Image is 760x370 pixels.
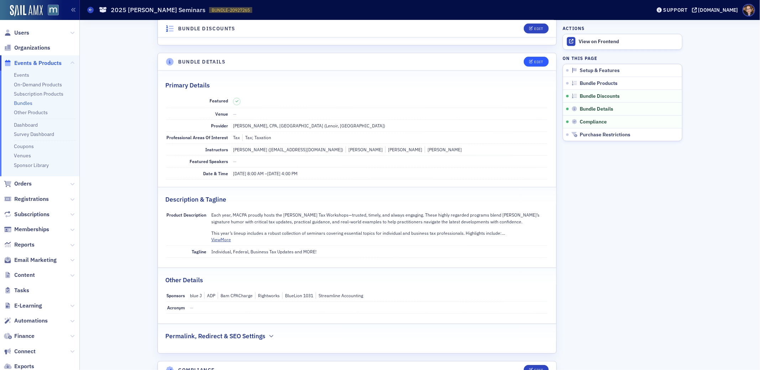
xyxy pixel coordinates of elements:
span: Events & Products [14,59,62,67]
span: Instructors [205,147,228,152]
span: Tagline [192,249,206,254]
span: [PERSON_NAME], CPA, [GEOGRAPHIC_DATA] (Lenoir, [GEOGRAPHIC_DATA]) [233,123,385,128]
button: ViewMore [211,236,231,243]
h1: 2025 [PERSON_NAME] Seminars [111,6,206,14]
span: Bundle Details [580,106,614,112]
span: Product Description [166,212,206,218]
a: Other Products [14,109,48,116]
div: [PERSON_NAME] [346,146,383,153]
p: Each year, MACPA proudly hosts the [PERSON_NAME] Tax Workshops—trusted, timely, and always engagi... [211,212,547,225]
div: Support [663,7,688,13]
span: Featured Speakers [190,158,228,164]
button: Edit [524,24,548,34]
a: On-Demand Products [14,81,62,88]
span: — [233,111,237,117]
span: Automations [14,317,48,325]
a: Tasks [4,287,29,294]
a: Events & Products [4,59,62,67]
div: Edit [534,27,543,31]
span: — [233,158,237,164]
span: [DATE] [233,171,246,176]
span: Professional Areas Of Interest [166,135,228,140]
a: Users [4,29,29,37]
div: blue J [190,292,202,299]
dd: – [233,168,547,179]
span: Acronym [167,305,185,310]
div: Edit [534,60,543,64]
div: [DOMAIN_NAME] [698,7,738,13]
h4: Actions [563,25,585,31]
a: Dashboard [14,122,38,128]
a: Bundles [14,100,32,106]
img: SailAMX [48,5,59,16]
a: Reports [4,241,35,249]
time: 8:00 AM [247,171,264,176]
span: Venue [215,111,228,117]
a: Coupons [14,143,34,149]
a: Content [4,271,35,279]
img: SailAMX [10,5,43,16]
span: Date & Time [203,171,228,176]
span: Bundle Discounts [580,93,620,100]
span: Content [14,271,35,279]
div: Streamline Accounting [316,292,363,299]
span: Organizations [14,44,50,52]
a: Organizations [4,44,50,52]
a: Memberships [4,225,49,233]
span: Featured [210,98,228,103]
div: View on Frontend [579,39,678,45]
span: Purchase Restrictions [580,132,631,138]
a: Orders [4,180,32,188]
span: Subscriptions [14,211,50,218]
span: Finance [14,332,35,340]
div: 8am CPACharge [218,292,253,299]
p: This year’s lineup includes a robust collection of seminars covering essential topics for individ... [211,230,547,236]
a: Automations [4,317,48,325]
a: Finance [4,332,35,340]
a: Email Marketing [4,256,57,264]
span: Reports [14,241,35,249]
span: — [190,305,193,310]
span: Sponsors [166,293,185,298]
div: Rightworks [255,292,280,299]
span: Provider [211,123,228,128]
span: Memberships [14,225,49,233]
h2: Description & Tagline [165,195,226,204]
a: Events [14,72,29,78]
a: Survey Dashboard [14,131,54,137]
span: BUNDLE-20927265 [212,7,250,13]
span: [DATE] [267,171,280,176]
span: E-Learning [14,302,42,310]
div: Tax; Taxation [242,134,271,141]
h2: Other Details [165,275,203,285]
span: Users [14,29,29,37]
span: Bundle Products [580,80,618,87]
h4: Bundle Details [179,58,226,66]
a: Connect [4,348,36,355]
h4: On this page [563,55,682,61]
div: BlueLion 1031 [282,292,313,299]
a: Venues [14,152,31,159]
time: 4:00 PM [281,171,298,176]
div: [PERSON_NAME] [425,146,462,153]
a: E-Learning [4,302,42,310]
a: View Homepage [43,5,59,17]
dd: Individual, Federal, Business Tax Updates and MORE! [211,246,547,257]
span: Profile [743,4,755,16]
span: Email Marketing [14,256,57,264]
div: [PERSON_NAME] [385,146,422,153]
span: Orders [14,180,32,188]
button: [DOMAIN_NAME] [692,7,741,12]
a: Registrations [4,195,49,203]
h2: Permalink, Redirect & SEO Settings [165,331,265,341]
span: Connect [14,348,36,355]
h2: Primary Details [165,81,210,90]
span: Tasks [14,287,29,294]
a: Subscription Products [14,91,63,97]
a: Subscriptions [4,211,50,218]
a: Sponsor Library [14,162,49,168]
h4: Bundle Discounts [179,25,236,32]
span: Compliance [580,119,607,125]
a: View on Frontend [563,34,682,49]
